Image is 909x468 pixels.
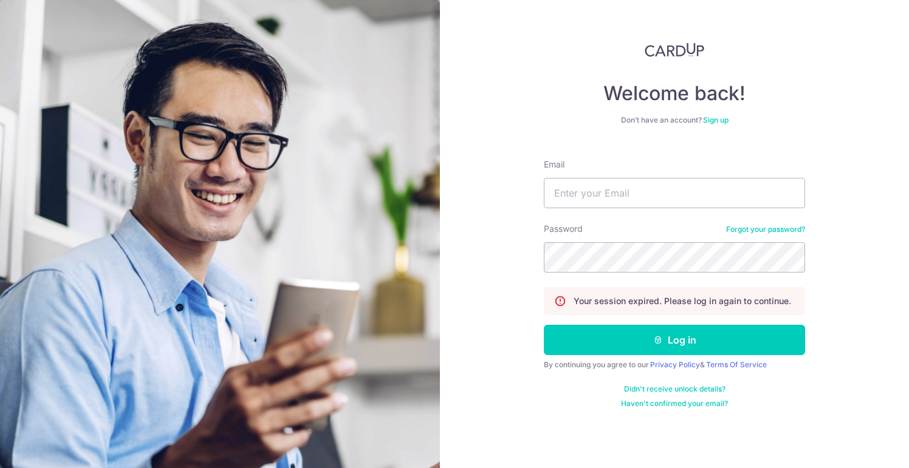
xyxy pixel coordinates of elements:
[621,399,728,409] a: Haven't confirmed your email?
[544,223,583,235] label: Password
[706,360,767,369] a: Terms Of Service
[650,360,700,369] a: Privacy Policy
[726,225,805,234] a: Forgot your password?
[574,295,791,307] p: Your session expired. Please log in again to continue.
[703,115,729,124] a: Sign up
[544,158,564,171] label: Email
[544,178,805,208] input: Enter your Email
[624,384,725,394] a: Didn't receive unlock details?
[544,81,805,106] h4: Welcome back!
[544,360,805,370] div: By continuing you agree to our &
[645,42,704,57] img: CardUp Logo
[544,325,805,355] button: Log in
[544,115,805,125] div: Don’t have an account?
